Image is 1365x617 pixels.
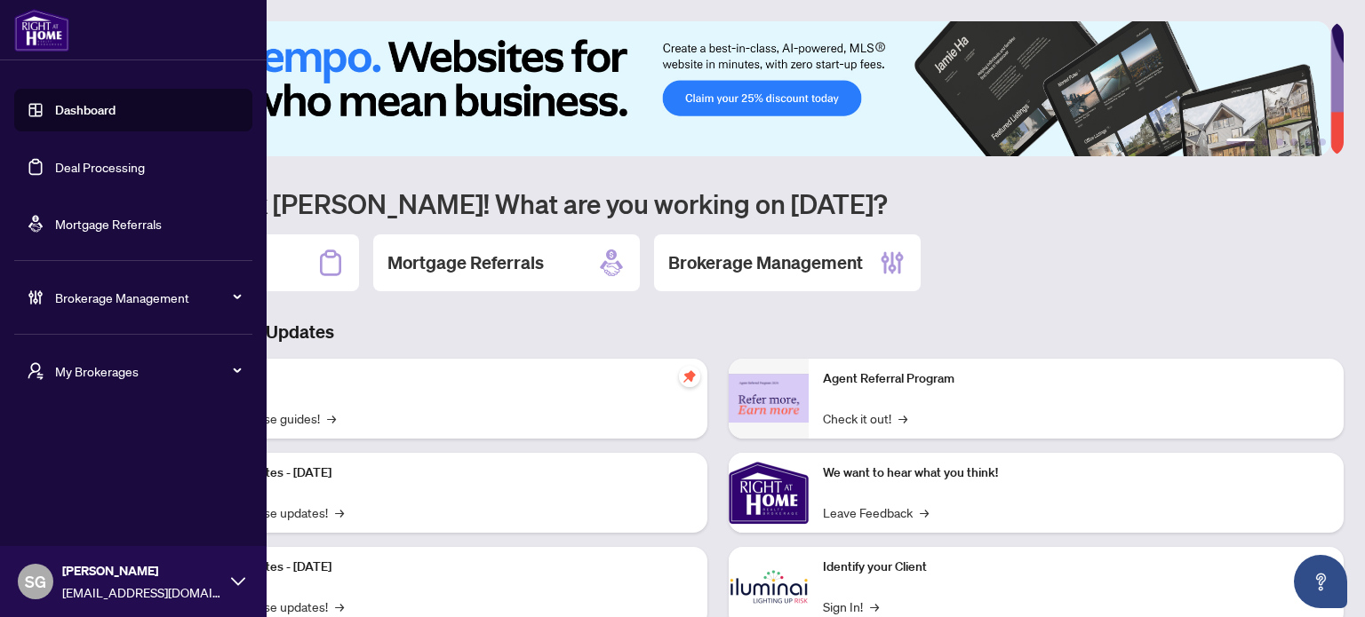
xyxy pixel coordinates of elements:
button: 6 [1319,138,1326,146]
span: My Brokerages [55,361,240,381]
span: Brokerage Management [55,288,240,307]
span: → [327,408,336,428]
button: 4 [1290,138,1297,146]
a: Deal Processing [55,159,145,175]
p: We want to hear what you think! [823,463,1329,483]
h1: Welcome back [PERSON_NAME]! What are you working on [DATE]? [92,186,1344,220]
a: Check it out!→ [823,408,907,428]
span: → [870,597,879,616]
a: Dashboard [55,102,116,118]
p: Agent Referral Program [823,369,1329,389]
h3: Brokerage & Industry Updates [92,320,1344,344]
p: Platform Updates - [DATE] [187,463,693,483]
p: Self-Help [187,369,693,389]
a: Leave Feedback→ [823,502,929,522]
button: 1 [1226,138,1255,146]
a: Sign In!→ [823,597,879,616]
button: 2 [1262,138,1269,146]
h2: Brokerage Management [668,250,863,275]
p: Identify your Client [823,558,1329,577]
button: Open asap [1294,555,1347,608]
h2: Mortgage Referrals [387,250,544,275]
span: → [920,502,929,522]
img: Slide 0 [92,21,1330,156]
span: → [898,408,907,428]
img: logo [14,9,69,51]
span: SG [25,569,46,594]
span: [EMAIL_ADDRESS][DOMAIN_NAME] [62,582,222,602]
span: → [335,597,344,616]
a: Mortgage Referrals [55,216,162,232]
img: Agent Referral Program [729,374,809,423]
p: Platform Updates - [DATE] [187,558,693,577]
button: 5 [1305,138,1312,146]
span: user-switch [27,362,44,380]
button: 3 [1276,138,1283,146]
span: [PERSON_NAME] [62,561,222,581]
img: We want to hear what you think! [729,453,809,533]
span: → [335,502,344,522]
span: pushpin [679,366,700,387]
